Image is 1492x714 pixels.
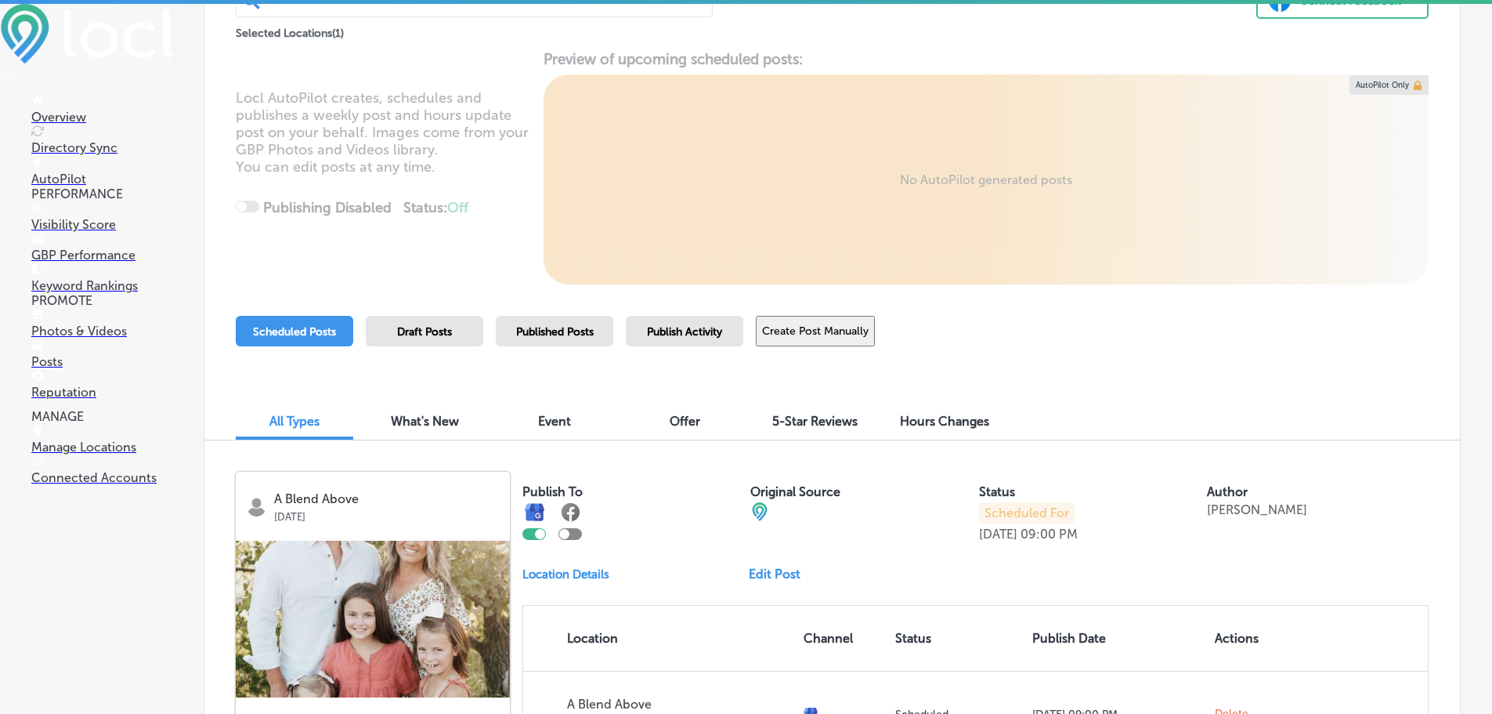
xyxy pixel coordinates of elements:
button: Create Post Manually [756,316,875,346]
span: All Types [269,414,320,429]
th: Location [523,606,797,671]
p: [PERSON_NAME] [1207,502,1307,517]
p: Posts [31,354,172,369]
p: Scheduled For [979,502,1075,524]
span: Scheduled Posts [253,325,336,339]
th: Publish Date [1026,606,1208,671]
a: Overview [31,95,172,125]
p: Connected Accounts [31,470,172,485]
p: Overview [31,110,172,125]
p: Selected Locations ( 1 ) [236,20,344,40]
img: cba84b02adce74ede1fb4a8549a95eca.png [750,502,769,521]
p: PERFORMANCE [31,187,172,201]
a: Posts [31,339,172,369]
p: Reputation [31,385,172,400]
label: Author [1207,484,1248,499]
label: Publish To [522,484,583,499]
span: Publish Activity [647,325,722,339]
th: Status [889,606,1026,671]
p: MANAGE [31,409,172,424]
p: Photos & Videos [31,324,172,339]
a: Manage Locations [31,425,172,455]
a: Directory Sync [31,125,172,155]
img: logo [247,497,266,516]
p: GBP Performance [31,248,172,263]
span: Hours Changes [900,414,989,429]
a: Visibility Score [31,202,172,232]
span: Published Posts [516,325,594,339]
a: GBP Performance [31,233,172,263]
label: Original Source [750,484,840,499]
a: Photos & Videos [31,309,172,339]
a: AutoPilot [31,157,172,187]
p: Directory Sync [31,140,172,155]
span: What's New [391,414,459,429]
p: [DATE] [979,527,1017,542]
img: 93ec5087-5aca-46ab-9b17-4ffda5313794ablendabove.jpg [236,541,510,698]
p: Manage Locations [31,440,172,455]
a: Connected Accounts [31,455,172,485]
p: Keyword Rankings [31,278,172,293]
p: 09:00 PM [1021,527,1078,542]
span: 5-Star Reviews [772,414,858,429]
a: Reputation [31,370,172,400]
span: Event [538,414,571,429]
th: Actions [1208,606,1281,671]
p: PROMOTE [31,293,172,308]
span: Offer [670,414,700,429]
th: Channel [797,606,889,671]
label: Status [979,484,1015,499]
p: Location Details [522,567,609,582]
a: Edit Post [749,567,813,582]
p: [DATE] [274,506,499,523]
p: A Blend Above [567,697,791,712]
a: Keyword Rankings [31,263,172,293]
p: Visibility Score [31,217,172,232]
p: A Blend Above [274,492,499,506]
p: AutoPilot [31,172,172,187]
span: Draft Posts [397,325,452,339]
